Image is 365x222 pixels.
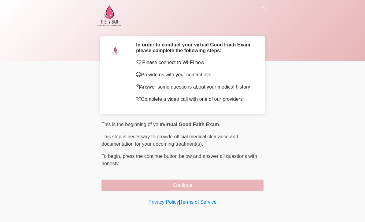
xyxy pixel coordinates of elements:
[136,83,254,91] p: Answer some questions about your medical history
[136,96,254,103] p: Complete a video call with one of our providers
[106,42,124,60] img: Agent Avatar
[101,122,163,127] span: This is the beginning of your
[101,180,264,191] button: Continue
[179,199,180,205] a: |
[101,134,238,147] span: This step is necessary to provide official medical clearance and documentation for your upcoming ...
[101,154,123,159] span: To begin,
[136,59,254,66] p: Please connect to Wi-Fi now
[163,122,219,127] strong: virtual Good Faith Exam
[95,5,123,26] img: The IV Bar, LLC Logo
[101,154,257,166] span: press the continue button below and answer all questions with honesty.
[136,42,254,53] h2: In order to conduct your virtual Good Faith Exam, please complete the following steps:
[219,122,220,127] span: .
[136,71,254,78] p: Provide us with your contact info
[149,199,179,205] a: Privacy Policy
[180,199,216,205] a: Terms of Service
